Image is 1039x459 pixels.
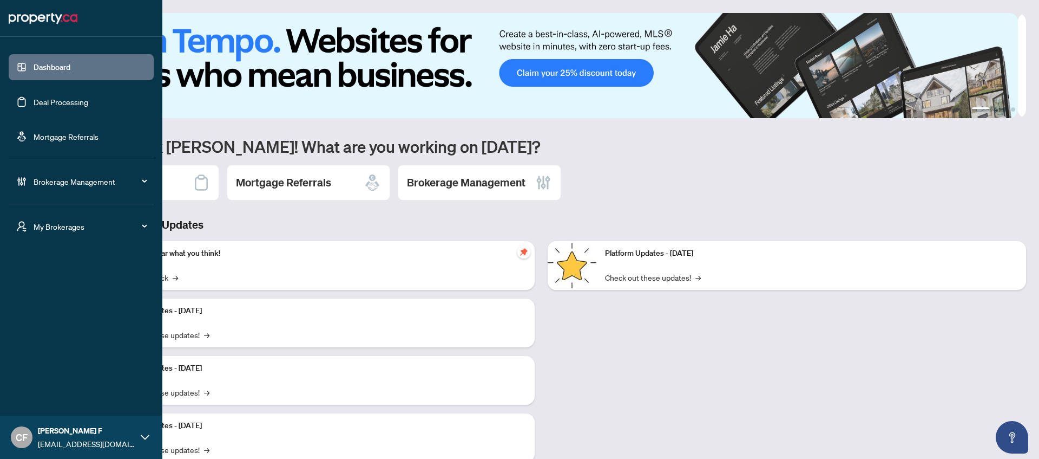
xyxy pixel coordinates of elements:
[204,444,209,456] span: →
[9,10,77,27] img: logo
[16,430,28,445] span: CF
[56,13,1018,118] img: Slide 0
[114,305,526,317] p: Platform Updates - [DATE]
[114,420,526,432] p: Platform Updates - [DATE]
[38,438,135,450] span: [EMAIL_ADDRESS][DOMAIN_NAME]
[1011,107,1015,112] button: 4
[38,425,135,437] span: [PERSON_NAME] F
[34,97,88,107] a: Deal Processing
[34,62,70,72] a: Dashboard
[114,248,526,260] p: We want to hear what you think!
[56,217,1026,232] h3: Brokerage & Industry Updates
[34,176,146,188] span: Brokerage Management
[548,241,596,290] img: Platform Updates - June 23, 2025
[1002,107,1007,112] button: 3
[695,271,701,283] span: →
[34,221,146,232] span: My Brokerages
[605,248,1017,260] p: Platform Updates - [DATE]
[16,221,27,232] span: user-switch
[972,107,989,112] button: 1
[407,175,525,190] h2: Brokerage Management
[517,245,530,258] span: pushpin
[204,329,209,341] span: →
[173,271,178,283] span: →
[204,386,209,398] span: →
[994,107,998,112] button: 2
[236,175,331,190] h2: Mortgage Referrals
[605,271,701,283] a: Check out these updates!→
[56,136,1026,157] h1: Welcome back [PERSON_NAME]! What are you working on [DATE]?
[34,132,98,141] a: Mortgage Referrals
[114,363,526,374] p: Platform Updates - [DATE]
[996,421,1028,454] button: Open asap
